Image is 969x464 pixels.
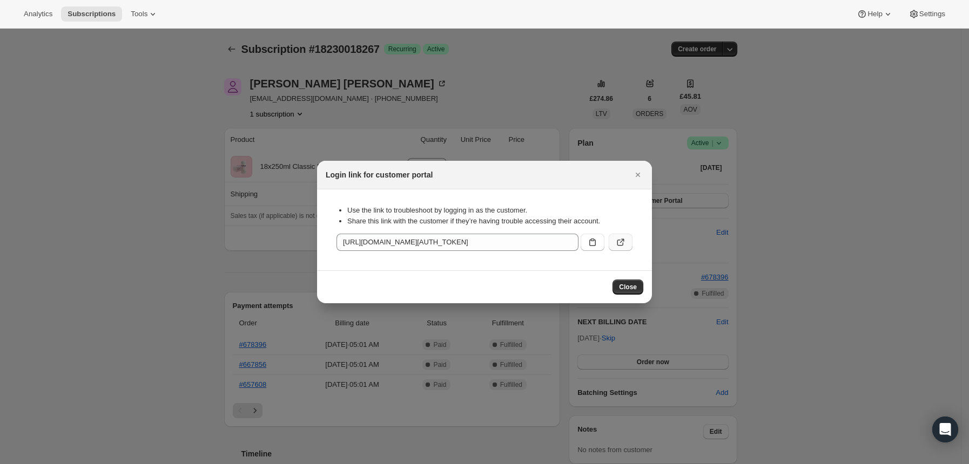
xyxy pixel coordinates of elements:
button: Close [630,167,645,182]
button: Close [613,279,643,295]
button: Tools [124,6,165,22]
span: Close [619,283,637,291]
span: Analytics [24,10,52,18]
span: Help [867,10,882,18]
li: Use the link to troubleshoot by logging in as the customer. [347,205,632,216]
div: Open Intercom Messenger [932,417,958,442]
li: Share this link with the customer if they’re having trouble accessing their account. [347,216,632,227]
button: Analytics [17,6,59,22]
span: Subscriptions [68,10,116,18]
h2: Login link for customer portal [326,169,433,180]
button: Help [850,6,899,22]
button: Settings [902,6,952,22]
span: Settings [919,10,945,18]
span: Tools [131,10,147,18]
button: Subscriptions [61,6,122,22]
